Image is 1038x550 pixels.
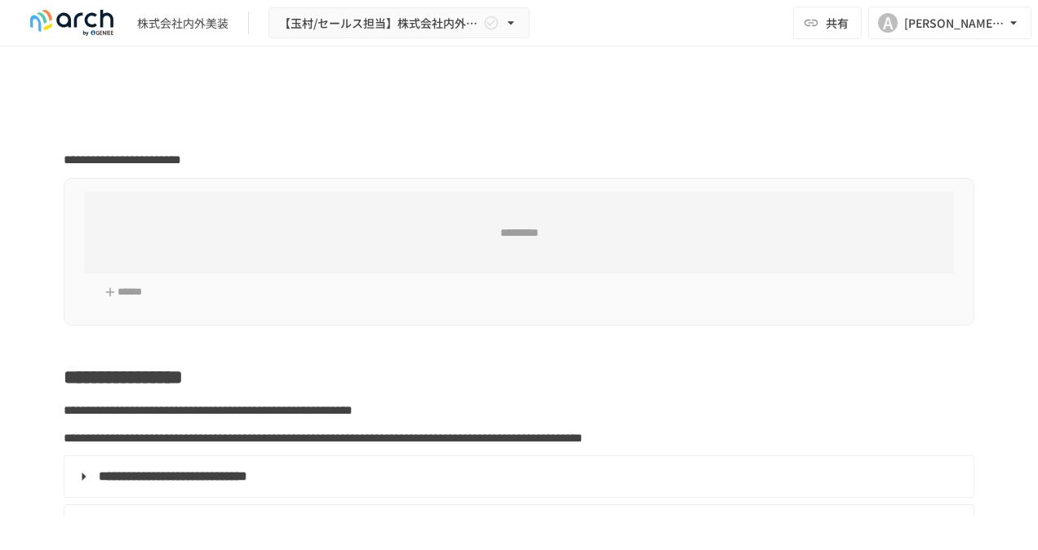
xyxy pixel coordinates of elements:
[868,7,1031,39] button: A[PERSON_NAME][EMAIL_ADDRESS][DOMAIN_NAME]
[878,13,898,33] div: A
[20,10,124,36] img: logo-default@2x-9cf2c760.svg
[793,7,862,39] button: 共有
[826,14,849,32] span: 共有
[268,7,530,39] button: 【玉村/セールス担当】株式会社内外美装様_初期設定サポート
[904,13,1005,33] div: [PERSON_NAME][EMAIL_ADDRESS][DOMAIN_NAME]
[137,15,228,32] div: 株式会社内外美装
[279,13,480,33] span: 【玉村/セールス担当】株式会社内外美装様_初期設定サポート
